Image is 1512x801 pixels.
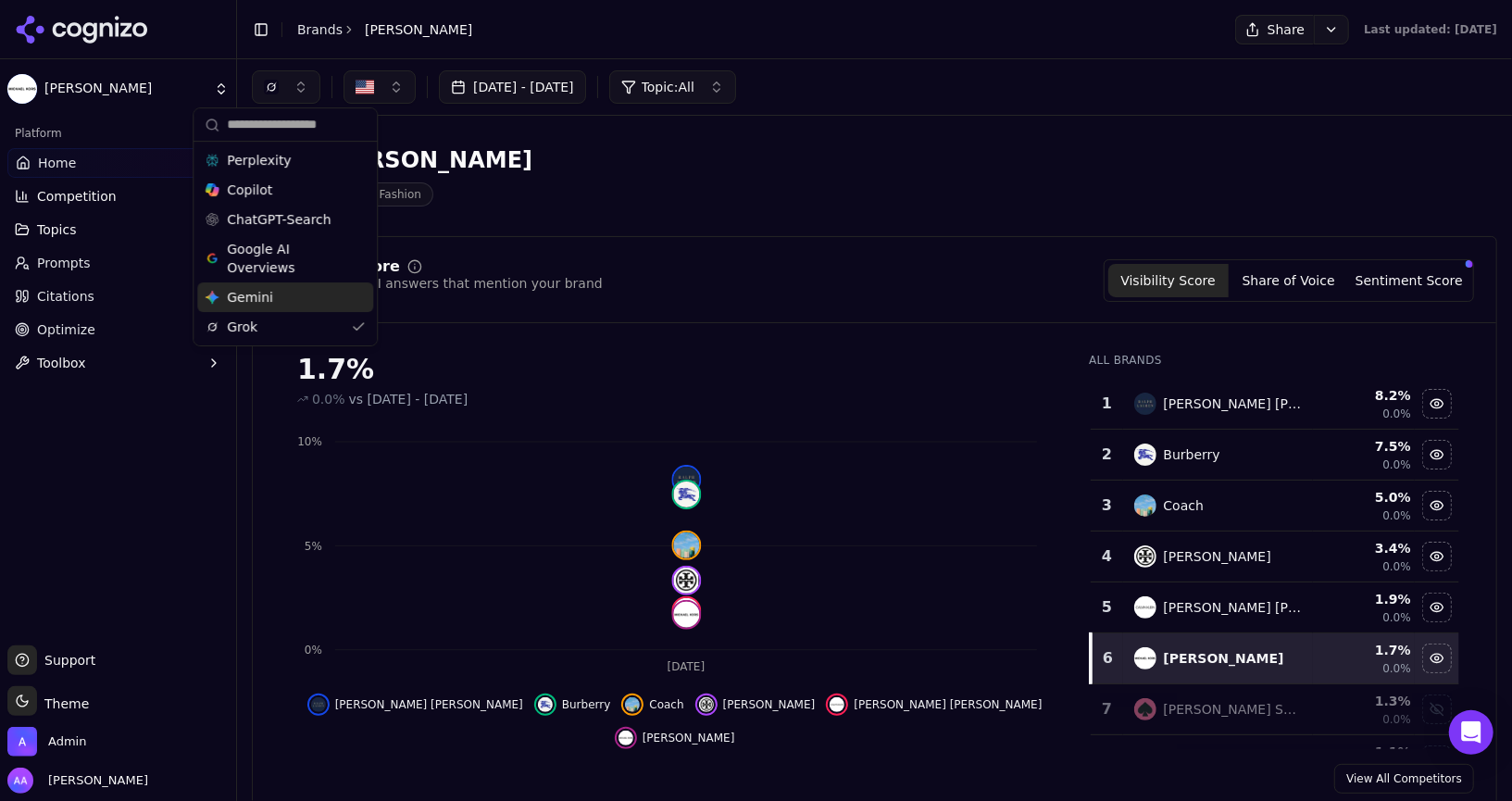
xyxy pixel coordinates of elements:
div: 4 [1098,545,1115,568]
img: ralph lauren [673,467,699,493]
span: Gemini [227,288,273,307]
div: 8.2 % [1317,386,1411,405]
button: Toolbox [7,348,229,378]
div: 1.7 % [1317,641,1411,659]
tr: 3coachCoach5.0%0.0%Hide coach data [1091,481,1459,532]
span: Support [37,651,95,670]
button: Hide ralph lauren data [1422,389,1452,419]
span: Admin [48,733,86,750]
button: Show marc jacobs data [1422,745,1452,775]
span: 0.0% [1382,559,1411,574]
span: Coach [649,697,683,712]
tspan: 10% [297,435,322,448]
div: 1 [1098,393,1115,415]
button: Open organization switcher [7,727,86,757]
button: Share [1235,15,1314,44]
span: vs [DATE] - [DATE] [349,390,469,408]
button: Hide calvin klein data [1422,593,1452,622]
span: [PERSON_NAME] [PERSON_NAME] [854,697,1042,712]
span: Theme [37,696,89,711]
span: [PERSON_NAME] [41,772,148,789]
div: Platform [7,119,229,148]
div: Visibility Score [275,259,400,274]
a: Citations [7,282,229,311]
button: Topics [7,215,229,244]
span: Competition [37,187,117,206]
span: [PERSON_NAME] [365,20,472,39]
button: [DATE] - [DATE] [439,70,586,104]
a: View All Competitors [1334,764,1474,794]
a: Optimize [7,315,229,344]
div: 1.3 % [1317,692,1411,710]
img: Michael Kors [7,74,37,104]
div: 5 [1098,596,1115,619]
div: 7 [1098,698,1115,720]
span: Toolbox [37,354,86,372]
tr: 6michael kors[PERSON_NAME]1.7%0.0%Hide michael kors data [1091,633,1459,684]
span: [PERSON_NAME] [643,731,735,745]
img: calvin klein [1134,596,1156,619]
div: [PERSON_NAME] [1164,547,1271,566]
img: calvin klein [830,697,844,712]
div: Percentage of AI answers that mention your brand [275,274,603,293]
div: 1.7% [297,353,1052,386]
button: Share of Voice [1229,264,1349,297]
img: Admin [7,727,37,757]
button: Hide michael kors data [615,727,735,749]
span: 0.0% [1382,661,1411,676]
img: Alp Aysan [7,768,33,794]
div: Open Intercom Messenger [1449,710,1493,755]
button: Competition [7,181,229,211]
img: burberry [673,482,699,507]
div: 3.4 % [1317,539,1411,557]
a: Brands [297,22,343,37]
span: 0.0% [312,390,345,408]
div: Burberry [1164,445,1220,464]
div: Coach [1164,496,1205,515]
span: Home [38,154,76,172]
img: coach [625,697,640,712]
span: 0.0% [1382,508,1411,523]
button: Hide tory burch data [695,694,816,716]
div: [PERSON_NAME] Spade [1164,700,1303,719]
img: burberry [538,697,553,712]
span: Copilot [227,181,272,199]
span: 0.0% [1382,712,1411,727]
img: kate spade [1134,698,1156,720]
img: michael kors [619,731,633,745]
img: ralph lauren [1134,393,1156,415]
button: Visibility Score [1108,264,1229,297]
img: coach [673,532,699,558]
span: ChatGPT-Search [227,210,331,229]
div: [PERSON_NAME] [1164,649,1284,668]
div: All Brands [1089,353,1459,368]
div: 1.1 % [1317,743,1411,761]
a: Home [7,148,229,178]
tr: 2burberryBurberry7.5%0.0%Hide burberry data [1091,430,1459,481]
button: Hide ralph lauren data [307,694,523,716]
tr: 1.1%Show marc jacobs data [1091,735,1459,786]
tr: 1ralph lauren[PERSON_NAME] [PERSON_NAME]8.2%0.0%Hide ralph lauren data [1091,379,1459,430]
span: Topic: All [642,78,694,96]
div: 5.0 % [1317,488,1411,507]
span: Optimize [37,320,95,339]
button: Hide tory burch data [1422,542,1452,571]
img: tory burch [699,697,714,712]
button: Hide michael kors data [1422,644,1452,673]
tr: 4tory burch[PERSON_NAME]3.4%0.0%Hide tory burch data [1091,532,1459,582]
img: burberry [1134,444,1156,466]
button: Hide coach data [1422,491,1452,520]
tspan: 5% [305,540,322,553]
img: calvin klein [673,598,699,624]
tr: 7kate spade[PERSON_NAME] Spade1.3%0.0%Show kate spade data [1091,684,1459,735]
button: Sentiment Score [1349,264,1469,297]
a: Prompts [7,248,229,278]
img: tory burch [673,568,699,594]
div: [PERSON_NAME] [326,145,532,175]
span: Luxury Fashion [326,182,433,207]
span: Grok [227,318,257,336]
span: Burberry [562,697,611,712]
img: michael kors [1134,647,1156,670]
button: Hide burberry data [534,694,611,716]
span: [PERSON_NAME] [723,697,816,712]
